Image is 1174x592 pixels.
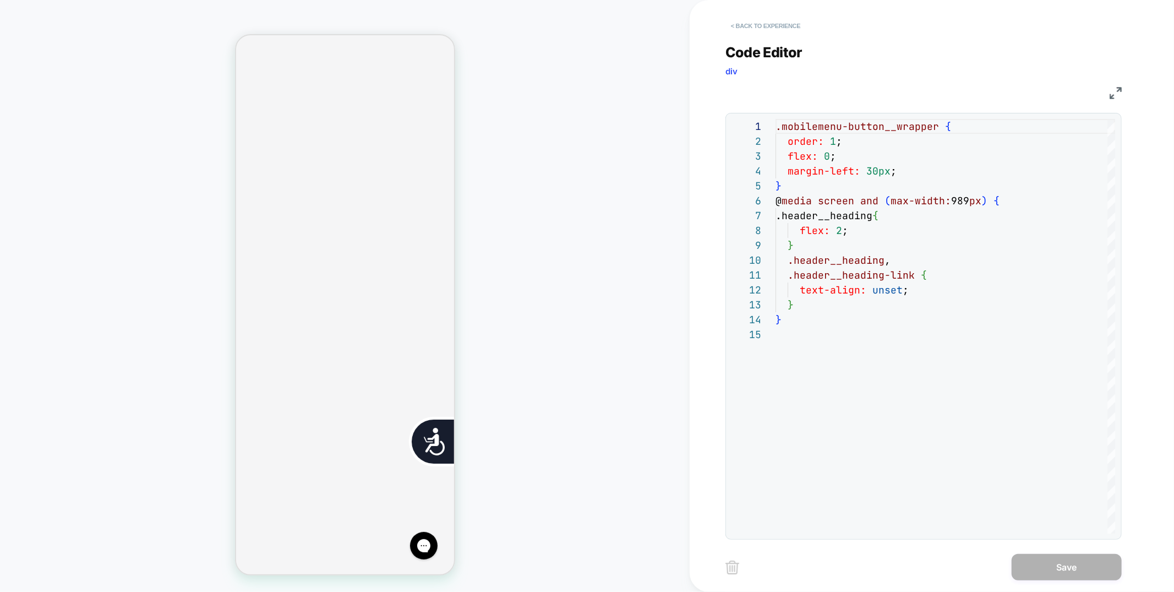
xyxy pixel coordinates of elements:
[836,135,842,148] span: ;
[725,44,802,61] span: Code Editor
[731,178,761,193] div: 5
[884,194,891,207] span: (
[1110,87,1122,99] img: fullscreen
[731,223,761,238] div: 8
[168,493,207,528] iframe: Gorgias live chat messenger
[891,194,951,207] span: max-width:
[981,194,987,207] span: )
[731,268,761,283] div: 11
[731,134,761,149] div: 2
[731,283,761,297] div: 12
[776,180,782,192] span: }
[969,194,981,207] span: px
[788,269,915,281] span: .header__heading-link
[731,119,761,134] div: 1
[788,165,860,177] span: margin-left:
[951,194,969,207] span: 989
[993,194,1000,207] span: {
[725,561,739,574] img: delete
[776,313,782,326] span: }
[903,284,909,296] span: ;
[860,194,878,207] span: and
[1012,554,1122,580] button: Save
[731,238,761,253] div: 9
[731,327,761,342] div: 15
[824,150,830,162] span: 0
[731,312,761,327] div: 14
[884,254,891,267] span: ,
[788,254,884,267] span: .header__heading
[788,239,794,252] span: }
[731,149,761,164] div: 3
[725,17,806,35] button: < Back to experience
[731,208,761,223] div: 7
[818,194,854,207] span: screen
[830,150,836,162] span: ;
[776,120,939,133] span: .mobilemenu-button__wrapper
[866,165,891,177] span: 30px
[731,253,761,268] div: 10
[731,193,761,208] div: 6
[788,150,818,162] span: flex:
[800,284,866,296] span: text-align:
[945,120,951,133] span: {
[842,224,848,237] span: ;
[788,135,824,148] span: order:
[776,194,782,207] span: @
[731,164,761,178] div: 4
[921,269,927,281] span: {
[872,209,878,222] span: {
[800,224,830,237] span: flex:
[872,284,903,296] span: unset
[836,224,842,237] span: 2
[776,209,872,222] span: .header__heading
[782,194,812,207] span: media
[725,66,738,77] span: div
[830,135,836,148] span: 1
[788,298,794,311] span: }
[891,165,897,177] span: ;
[731,297,761,312] div: 13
